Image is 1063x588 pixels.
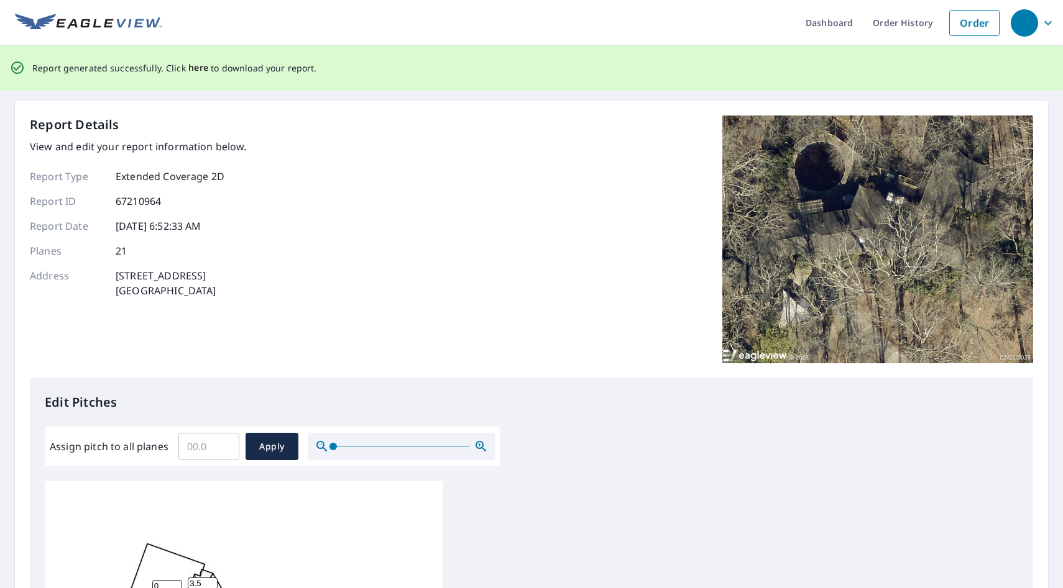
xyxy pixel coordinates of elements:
input: 00.0 [178,429,239,464]
p: Edit Pitches [45,393,1018,412]
p: Report Details [30,115,119,134]
p: 21 [116,243,127,258]
button: here [188,60,209,76]
p: View and edit your report information below. [30,139,247,154]
label: Assign pitch to all planes [50,439,168,454]
img: Top image [722,115,1033,364]
p: Report generated successfully. Click to download your report. [32,60,317,76]
button: Apply [246,433,298,460]
p: Report ID [30,194,104,209]
span: Apply [255,439,288,455]
p: Report Type [30,169,104,184]
p: [DATE] 6:52:33 AM [116,219,201,233]
p: Extended Coverage 2D [116,169,224,184]
a: Order [949,10,1000,36]
img: EV Logo [15,14,162,32]
p: [STREET_ADDRESS] [GEOGRAPHIC_DATA] [116,268,216,298]
p: Address [30,268,104,298]
p: Report Date [30,219,104,233]
p: 67210964 [116,194,161,209]
p: Planes [30,243,104,258]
